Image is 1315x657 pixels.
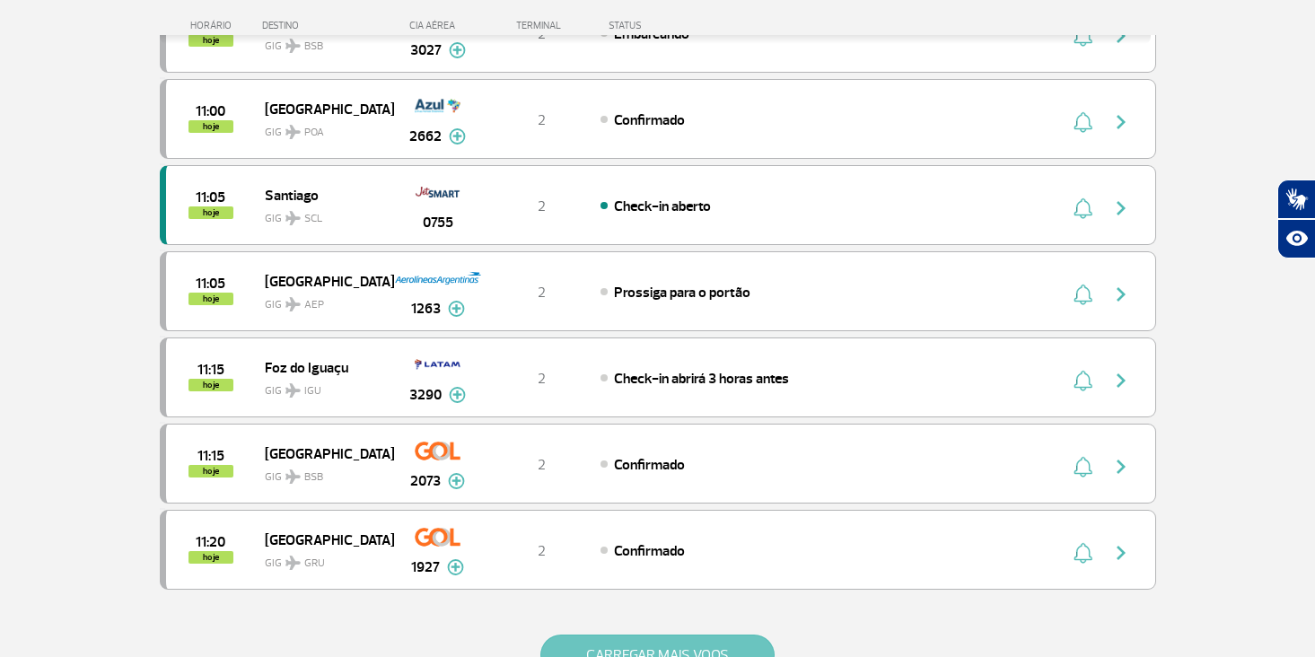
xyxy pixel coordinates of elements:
[538,284,546,302] span: 2
[304,383,321,399] span: IGU
[265,442,380,465] span: [GEOGRAPHIC_DATA]
[285,39,301,53] img: destiny_airplane.svg
[1110,542,1132,564] img: seta-direita-painel-voo.svg
[188,206,233,219] span: hoje
[483,20,600,31] div: TERMINAL
[447,559,464,575] img: mais-info-painel-voo.svg
[1110,284,1132,305] img: seta-direita-painel-voo.svg
[285,125,301,139] img: destiny_airplane.svg
[614,197,711,215] span: Check-in aberto
[265,201,380,227] span: GIG
[196,105,225,118] span: 2025-09-30 11:00:00
[538,542,546,560] span: 2
[614,111,685,129] span: Confirmado
[614,284,750,302] span: Prossiga para o portão
[188,379,233,391] span: hoje
[1110,456,1132,477] img: seta-direita-painel-voo.svg
[538,456,546,474] span: 2
[265,183,380,206] span: Santiago
[1074,542,1092,564] img: sino-painel-voo.svg
[538,111,546,129] span: 2
[196,536,225,548] span: 2025-09-30 11:20:00
[285,556,301,570] img: destiny_airplane.svg
[285,297,301,311] img: destiny_airplane.svg
[197,364,224,376] span: 2025-09-30 11:15:00
[165,20,263,31] div: HORÁRIO
[188,293,233,305] span: hoje
[1110,111,1132,133] img: seta-direita-painel-voo.svg
[614,370,789,388] span: Check-in abrirá 3 horas antes
[449,42,466,58] img: mais-info-painel-voo.svg
[538,370,546,388] span: 2
[285,211,301,225] img: destiny_airplane.svg
[423,212,453,233] span: 0755
[1277,180,1315,219] button: Abrir tradutor de língua de sinais.
[448,301,465,317] img: mais-info-painel-voo.svg
[265,287,380,313] span: GIG
[410,470,441,492] span: 2073
[410,39,442,61] span: 3027
[304,469,323,486] span: BSB
[538,197,546,215] span: 2
[393,20,483,31] div: CIA AÉREA
[188,120,233,133] span: hoje
[265,373,380,399] span: GIG
[304,297,324,313] span: AEP
[1074,284,1092,305] img: sino-painel-voo.svg
[265,355,380,379] span: Foz do Iguaçu
[285,383,301,398] img: destiny_airplane.svg
[265,528,380,551] span: [GEOGRAPHIC_DATA]
[411,298,441,320] span: 1263
[614,542,685,560] span: Confirmado
[304,211,322,227] span: SCL
[265,460,380,486] span: GIG
[1277,180,1315,258] div: Plugin de acessibilidade da Hand Talk.
[600,20,746,31] div: STATUS
[449,128,466,145] img: mais-info-painel-voo.svg
[285,469,301,484] img: destiny_airplane.svg
[1074,456,1092,477] img: sino-painel-voo.svg
[1110,370,1132,391] img: seta-direita-painel-voo.svg
[304,125,324,141] span: POA
[1074,370,1092,391] img: sino-painel-voo.svg
[409,384,442,406] span: 3290
[265,97,380,120] span: [GEOGRAPHIC_DATA]
[188,551,233,564] span: hoje
[304,39,323,55] span: BSB
[614,456,685,474] span: Confirmado
[1277,219,1315,258] button: Abrir recursos assistivos.
[196,191,225,204] span: 2025-09-30 11:05:00
[449,387,466,403] img: mais-info-painel-voo.svg
[1074,111,1092,133] img: sino-painel-voo.svg
[196,277,225,290] span: 2025-09-30 11:05:00
[197,450,224,462] span: 2025-09-30 11:15:00
[265,269,380,293] span: [GEOGRAPHIC_DATA]
[1074,197,1092,219] img: sino-painel-voo.svg
[1110,197,1132,219] img: seta-direita-painel-voo.svg
[265,115,380,141] span: GIG
[262,20,393,31] div: DESTINO
[448,473,465,489] img: mais-info-painel-voo.svg
[411,556,440,578] span: 1927
[304,556,325,572] span: GRU
[188,465,233,477] span: hoje
[409,126,442,147] span: 2662
[265,546,380,572] span: GIG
